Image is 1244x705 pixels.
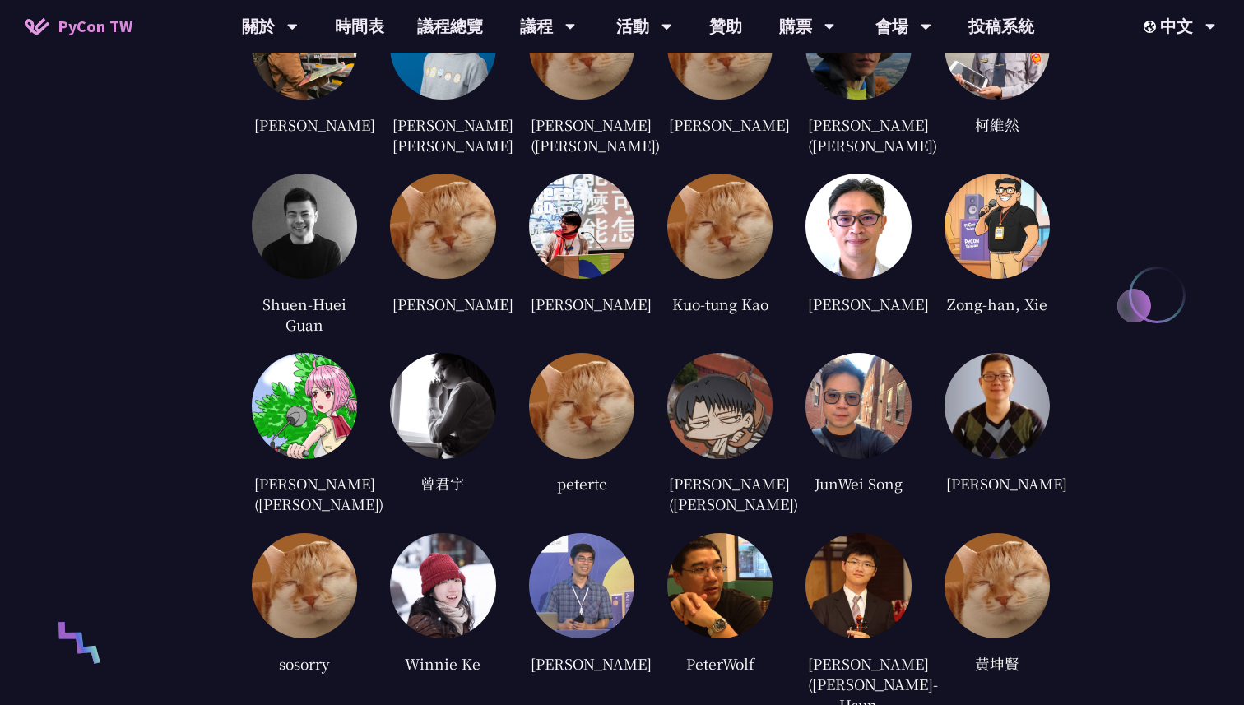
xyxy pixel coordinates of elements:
div: [PERSON_NAME] [390,291,495,316]
div: [PERSON_NAME]([PERSON_NAME]) [252,471,357,517]
div: petertc [529,471,634,496]
div: Kuo-tung Kao [667,291,773,316]
div: [PERSON_NAME] ([PERSON_NAME]) [529,112,634,157]
div: [PERSON_NAME] [805,291,911,316]
img: 16744c180418750eaf2695dae6de9abb.jpg [667,353,773,458]
div: [PERSON_NAME] [529,291,634,316]
img: default.0dba411.jpg [529,353,634,458]
img: 5b816cddee2d20b507d57779bce7e155.jpg [252,174,357,279]
img: 474439d49d7dff4bbb1577ca3eb831a2.jpg [945,174,1050,279]
span: PyCon TW [58,14,132,39]
div: [PERSON_NAME] [PERSON_NAME] [390,112,495,157]
img: a9d086477deb5ee7d1da43ccc7d68f28.jpg [805,533,911,638]
img: cc92e06fafd13445e6a1d6468371e89a.jpg [805,353,911,458]
div: 柯維然 [945,112,1050,137]
div: sosorry [252,651,357,675]
img: ca361b68c0e016b2f2016b0cb8f298d8.jpg [529,533,634,638]
div: PeterWolf [667,651,773,675]
img: default.0dba411.jpg [252,533,357,638]
img: default.0dba411.jpg [390,174,495,279]
img: default.0dba411.jpg [945,533,1050,638]
div: [PERSON_NAME] ([PERSON_NAME]) [805,112,911,157]
div: [PERSON_NAME] ([PERSON_NAME]) [667,471,773,517]
img: 761e049ec1edd5d40c9073b5ed8731ef.jpg [252,353,357,458]
img: Locale Icon [1144,21,1160,33]
img: 0ef73766d8c3fcb0619c82119e72b9bb.jpg [529,174,634,279]
img: Home icon of PyCon TW 2025 [25,18,49,35]
div: 曾君宇 [390,471,495,496]
img: 2fb25c4dbcc2424702df8acae420c189.jpg [945,353,1050,458]
div: [PERSON_NAME] [667,112,773,137]
div: Zong-han, Xie [945,291,1050,316]
a: PyCon TW [8,6,149,47]
img: default.0dba411.jpg [667,174,773,279]
img: 82d23fd0d510ffd9e682b2efc95fb9e0.jpg [390,353,495,458]
div: Winnie Ke [390,651,495,675]
div: Shuen-Huei Guan [252,291,357,336]
img: 666459b874776088829a0fab84ecbfc6.jpg [390,533,495,638]
div: [PERSON_NAME] [945,471,1050,496]
div: [PERSON_NAME] [529,651,634,675]
div: JunWei Song [805,471,911,496]
img: fc8a005fc59e37cdaca7cf5c044539c8.jpg [667,533,773,638]
div: [PERSON_NAME] [252,112,357,137]
div: 黃坤賢 [945,651,1050,675]
img: d0223f4f332c07bbc4eacc3daa0b50af.jpg [805,174,911,279]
